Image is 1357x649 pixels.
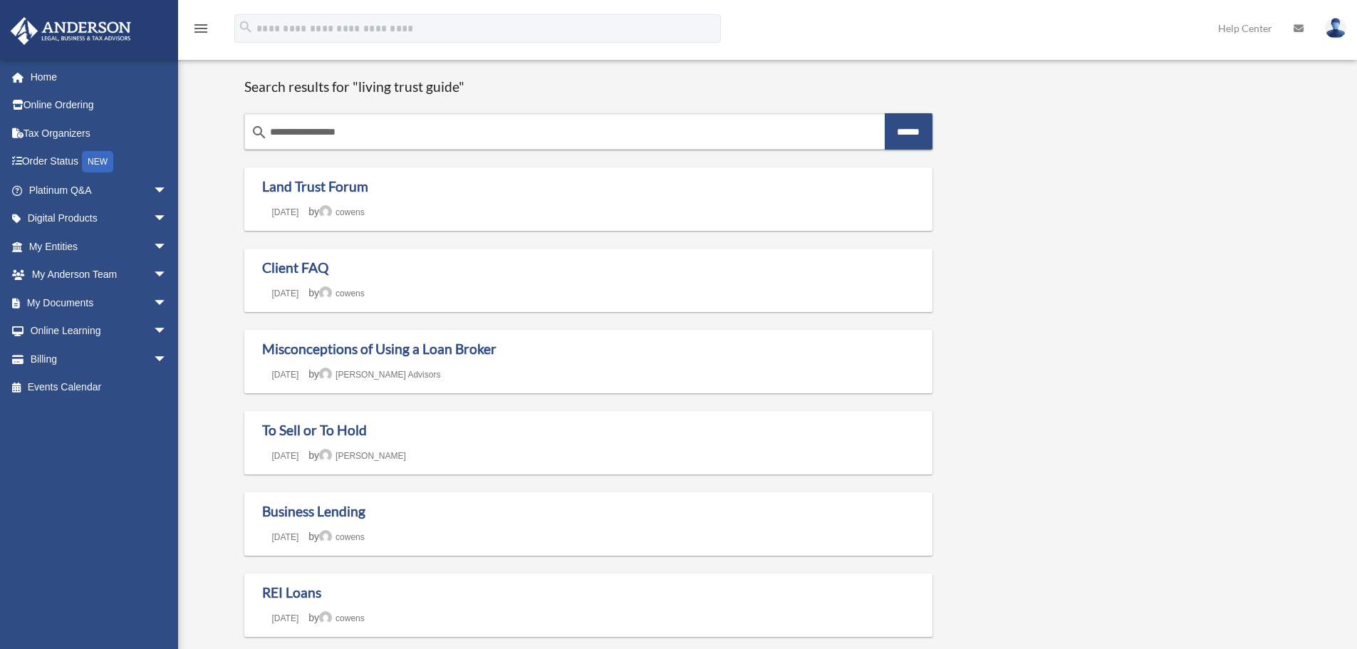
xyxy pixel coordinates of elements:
[319,532,365,542] a: cowens
[262,207,309,217] a: [DATE]
[319,613,365,623] a: cowens
[10,261,189,289] a: My Anderson Teamarrow_drop_down
[262,370,309,380] a: [DATE]
[308,287,364,298] span: by
[153,176,182,205] span: arrow_drop_down
[308,368,440,380] span: by
[82,151,113,172] div: NEW
[192,25,209,37] a: menu
[10,119,189,147] a: Tax Organizers
[308,450,406,461] span: by
[262,341,496,357] a: Misconceptions of Using a Loan Broker
[262,451,309,461] a: [DATE]
[262,613,309,623] a: [DATE]
[262,503,365,519] a: Business Lending
[10,176,189,204] a: Platinum Q&Aarrow_drop_down
[262,178,368,194] a: Land Trust Forum
[308,612,364,623] span: by
[192,20,209,37] i: menu
[153,317,182,346] span: arrow_drop_down
[262,422,367,438] a: To Sell or To Hold
[153,232,182,261] span: arrow_drop_down
[10,91,189,120] a: Online Ordering
[10,147,189,177] a: Order StatusNEW
[153,345,182,374] span: arrow_drop_down
[153,204,182,234] span: arrow_drop_down
[10,373,189,402] a: Events Calendar
[153,289,182,318] span: arrow_drop_down
[10,204,189,233] a: Digital Productsarrow_drop_down
[319,370,440,380] a: [PERSON_NAME] Advisors
[244,78,933,96] h1: Search results for "living trust guide"
[308,206,364,217] span: by
[262,259,328,276] a: Client FAQ
[238,19,254,35] i: search
[262,584,321,601] a: REI Loans
[10,289,189,317] a: My Documentsarrow_drop_down
[251,124,268,141] i: search
[10,232,189,261] a: My Entitiesarrow_drop_down
[262,289,309,298] a: [DATE]
[319,451,406,461] a: [PERSON_NAME]
[319,207,365,217] a: cowens
[6,17,135,45] img: Anderson Advisors Platinum Portal
[319,289,365,298] a: cowens
[10,63,182,91] a: Home
[10,317,189,346] a: Online Learningarrow_drop_down
[10,345,189,373] a: Billingarrow_drop_down
[153,261,182,290] span: arrow_drop_down
[262,532,309,542] a: [DATE]
[308,531,364,542] span: by
[1325,18,1346,38] img: User Pic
